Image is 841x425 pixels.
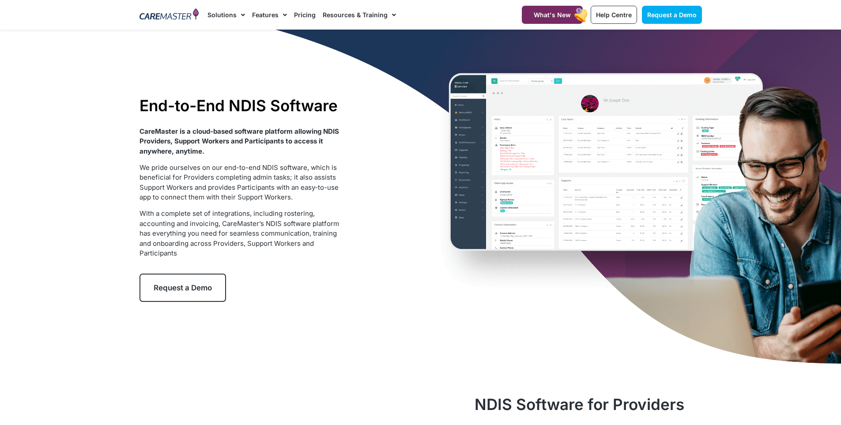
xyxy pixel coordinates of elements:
span: Request a Demo [154,283,212,292]
span: We pride ourselves on our end-to-end NDIS software, which is beneficial for Providers completing ... [140,163,339,202]
h2: NDIS Software for Providers [475,395,701,414]
img: CareMaster Logo [140,8,199,22]
a: Help Centre [591,6,637,24]
a: Request a Demo [642,6,702,24]
span: Request a Demo [647,11,697,19]
span: Help Centre [596,11,632,19]
a: What's New [522,6,583,24]
span: What's New [534,11,571,19]
h1: End-to-End NDIS Software [140,96,342,115]
p: With a complete set of integrations, including rostering, accounting and invoicing, CareMaster’s ... [140,209,342,259]
strong: CareMaster is a cloud-based software platform allowing NDIS Providers, Support Workers and Partic... [140,127,339,155]
a: Request a Demo [140,274,226,302]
